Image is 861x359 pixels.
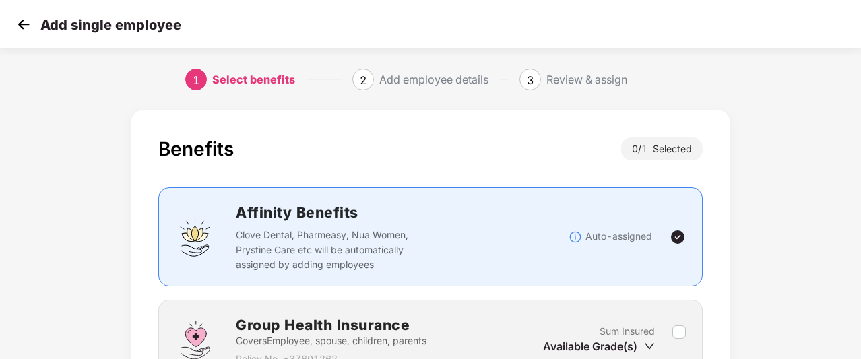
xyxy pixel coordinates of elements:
[13,14,34,34] img: svg+xml;base64,PHN2ZyB4bWxucz0iaHR0cDovL3d3dy53My5vcmcvMjAwMC9zdmciIHdpZHRoPSIzMCIgaGVpZ2h0PSIzMC...
[621,137,703,160] div: 0 / Selected
[236,228,435,272] p: Clove Dental, Pharmeasy, Nua Women, Prystine Care etc will be automatically assigned by adding em...
[379,69,488,90] div: Add employee details
[600,324,655,339] p: Sum Insured
[543,339,655,354] div: Available Grade(s)
[193,73,199,87] span: 1
[236,201,569,224] h2: Affinity Benefits
[212,69,295,90] div: Select benefits
[158,137,234,160] div: Benefits
[644,341,655,352] span: down
[641,143,653,154] span: 1
[527,73,534,87] span: 3
[569,230,582,244] img: svg+xml;base64,PHN2ZyBpZD0iSW5mb18tXzMyeDMyIiBkYXRhLW5hbWU9IkluZm8gLSAzMngzMiIgeG1sbnM9Imh0dHA6Ly...
[236,333,426,348] p: Covers Employee, spouse, children, parents
[360,73,366,87] span: 2
[236,314,426,336] h2: Group Health Insurance
[546,69,627,90] div: Review & assign
[585,229,652,244] p: Auto-assigned
[40,17,181,33] p: Add single employee
[175,217,216,257] img: svg+xml;base64,PHN2ZyBpZD0iQWZmaW5pdHlfQmVuZWZpdHMiIGRhdGEtbmFtZT0iQWZmaW5pdHkgQmVuZWZpdHMiIHhtbG...
[670,229,686,245] img: svg+xml;base64,PHN2ZyBpZD0iVGljay0yNHgyNCIgeG1sbnM9Imh0dHA6Ly93d3cudzMub3JnLzIwMDAvc3ZnIiB3aWR0aD...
